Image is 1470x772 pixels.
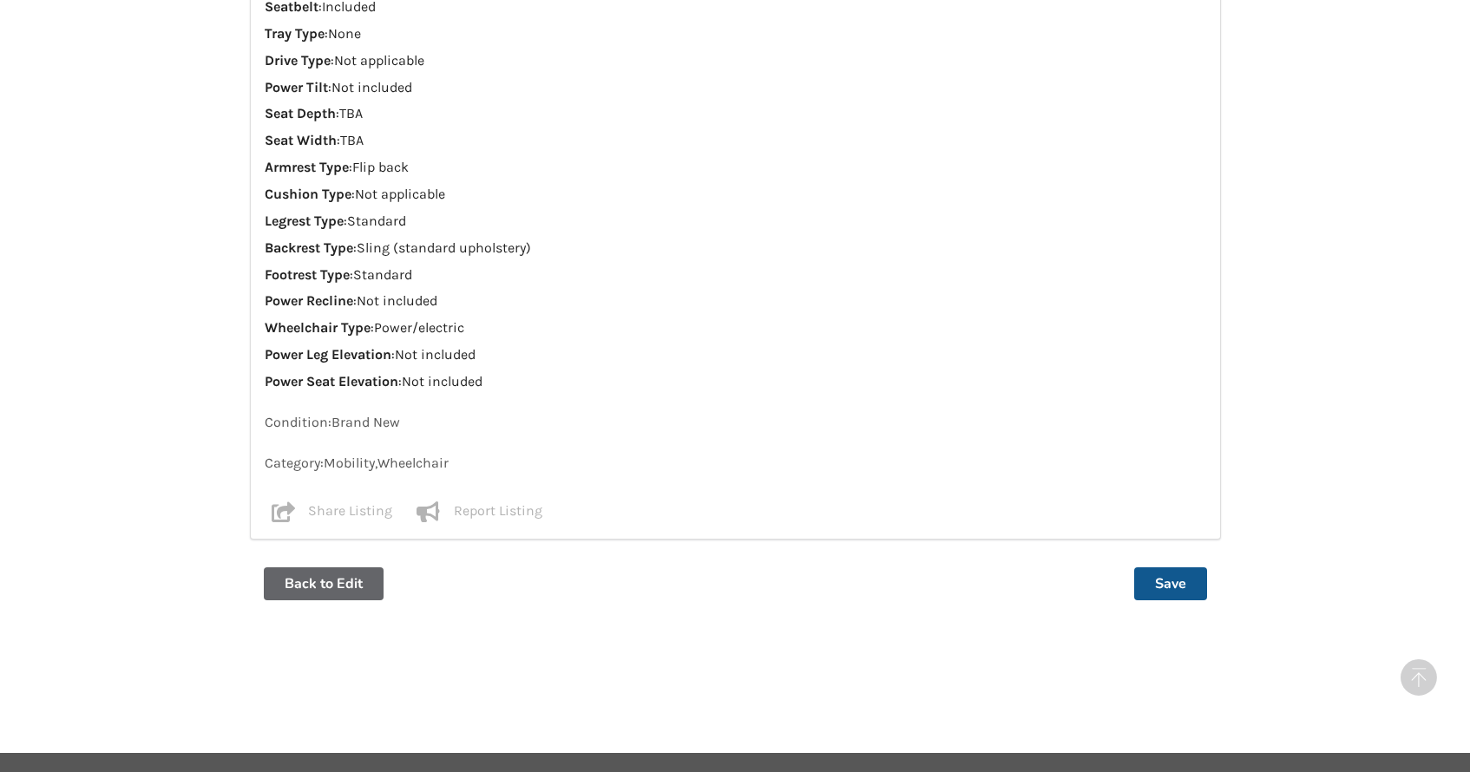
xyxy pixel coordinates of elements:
[265,213,344,229] strong: Legrest Type
[265,104,1206,124] p: : TBA
[265,265,1206,285] p: : Standard
[265,105,336,121] strong: Seat Depth
[265,212,1206,232] p: : Standard
[265,131,1206,151] p: : TBA
[265,132,337,148] strong: Seat Width
[265,372,1206,392] p: : Not included
[265,413,1206,433] p: Condition: Brand New
[265,239,353,256] strong: Backrest Type
[265,185,1206,205] p: : Not applicable
[265,25,325,42] strong: Tray Type
[265,239,1206,258] p: : Sling (standard upholstery)
[265,24,1206,44] p: : None
[265,51,1206,71] p: : Not applicable
[265,52,331,69] strong: Drive Type
[264,567,384,600] button: Back to Edit
[265,79,328,95] strong: Power Tilt
[265,159,349,175] strong: Armrest Type
[265,345,1206,365] p: : Not included
[265,292,353,309] strong: Power Recline
[265,373,398,389] strong: Power Seat Elevation
[265,291,1206,311] p: : Not included
[265,454,1206,474] p: Category: Mobility , Wheelchair
[265,318,1206,338] p: : Power/electric
[265,186,351,202] strong: Cushion Type
[454,501,542,522] p: Report Listing
[265,346,391,363] strong: Power Leg Elevation
[265,266,350,283] strong: Footrest Type
[265,158,1206,178] p: : Flip back
[265,319,371,336] strong: Wheelchair Type
[265,78,1206,98] p: : Not included
[1134,567,1207,600] button: Save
